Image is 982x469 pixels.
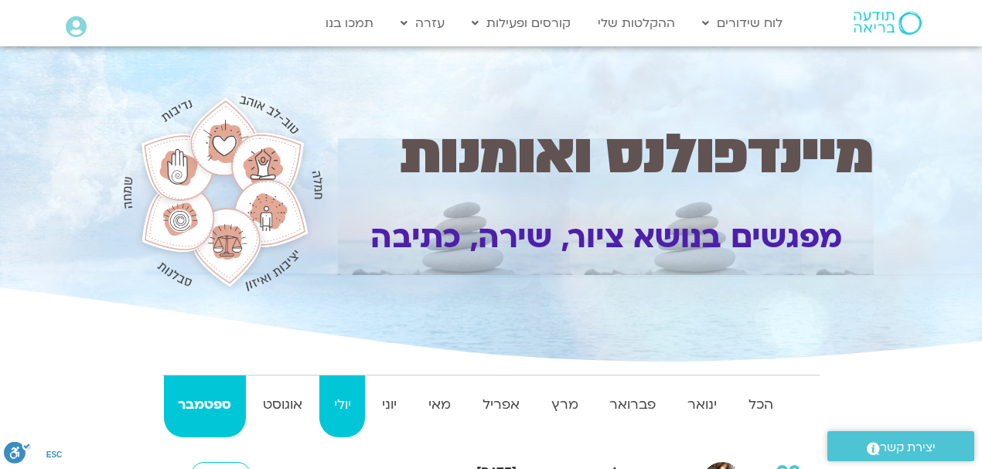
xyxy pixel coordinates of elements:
[595,393,670,416] strong: פברואר
[338,211,874,264] p: מפגשים בנושא ציור, שירה, כתיבה
[318,8,381,38] a: תמכו בנו
[880,437,936,458] span: יצירת קשר
[673,393,731,416] strong: ינואר
[414,376,465,437] a: מאי
[734,376,787,437] a: הכל
[414,393,465,416] strong: מאי
[537,376,592,437] a: מרץ
[249,393,317,416] strong: אוגוסט
[164,393,246,416] strong: ספטמבר
[164,376,246,437] a: ספטמבר
[338,129,874,180] h1: מיינדפולנס ואומנות
[537,393,592,416] strong: מרץ
[319,376,365,437] a: יולי
[595,376,670,437] a: פברואר
[854,12,922,35] img: תודעה בריאה
[734,393,787,416] strong: הכל
[393,8,452,38] a: עזרה
[468,393,534,416] strong: אפריל
[673,376,731,437] a: ינואר
[319,393,365,416] strong: יולי
[368,376,411,437] a: יוני
[468,376,534,437] a: אפריל
[249,376,317,437] a: אוגוסט
[368,393,411,416] strong: יוני
[590,8,683,38] a: ההקלטות שלי
[464,8,578,38] a: קורסים ופעילות
[827,431,974,461] a: יצירת קשר
[694,8,790,38] a: לוח שידורים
